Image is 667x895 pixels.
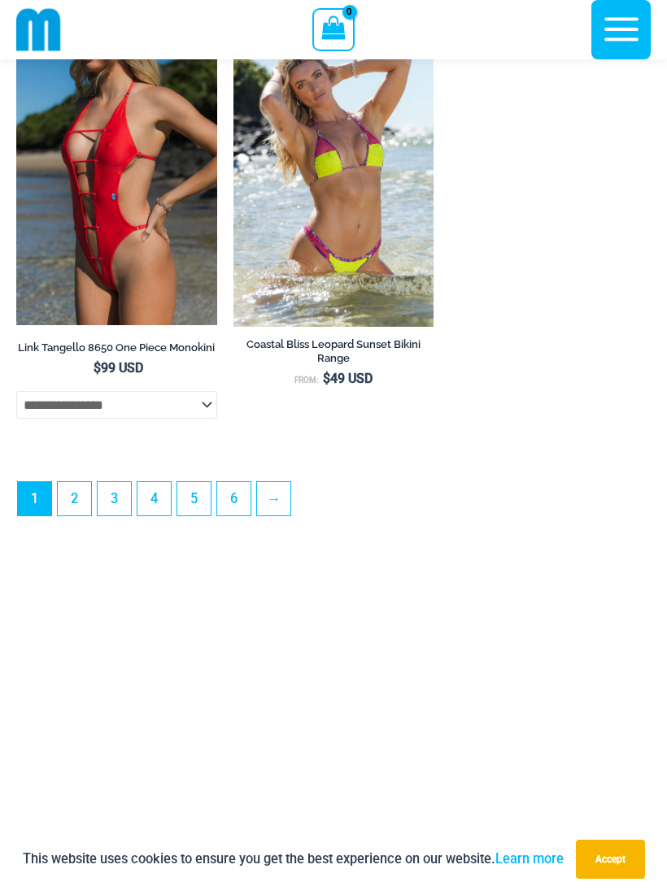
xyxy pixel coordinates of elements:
[23,848,564,870] p: This website uses cookies to ensure you get the best experience on our website.
[58,482,91,515] a: Page 2
[233,24,434,327] a: Coastal Bliss Leopard Sunset 3171 Tri Top 4371 Thong Bikini 06Coastal Bliss Leopard Sunset 3171 T...
[576,840,645,879] button: Accept
[24,554,643,879] iframe: TrustedSite Certified
[98,482,131,515] a: Page 3
[323,371,373,386] bdi: 49 USD
[233,24,434,327] img: Coastal Bliss Leopard Sunset 3171 Tri Top 4371 Thong Bikini 06
[16,341,217,354] h2: Link Tangello 8650 One Piece Monokini
[137,482,171,515] a: Page 4
[16,341,217,360] a: Link Tangello 8650 One Piece Monokini
[16,7,61,52] img: cropped mm emblem
[233,337,434,365] h2: Coastal Bliss Leopard Sunset Bikini Range
[495,851,564,867] a: Learn more
[94,360,101,376] span: $
[233,337,434,371] a: Coastal Bliss Leopard Sunset Bikini Range
[16,481,651,524] nav: Product Pagination
[18,482,51,515] span: Page 1
[257,482,290,515] a: →
[312,8,354,50] a: View Shopping Cart, empty
[217,482,251,515] a: Page 6
[294,376,319,385] span: From:
[323,371,330,386] span: $
[177,482,211,515] a: Page 5
[94,360,143,376] bdi: 99 USD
